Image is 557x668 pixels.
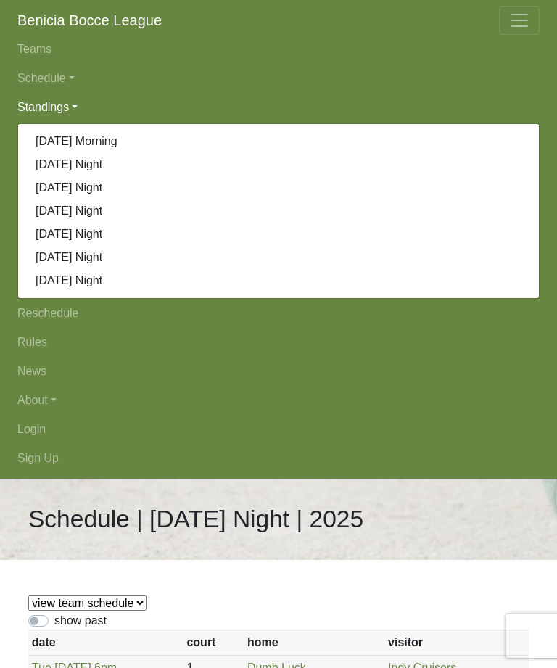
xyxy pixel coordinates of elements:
[17,35,540,64] a: Teams
[17,444,540,473] a: Sign Up
[18,199,539,223] a: [DATE] Night
[17,415,540,444] a: Login
[17,123,540,299] div: Standings
[18,269,539,292] a: [DATE] Night
[17,64,540,93] a: Schedule
[183,630,244,656] th: court
[17,328,540,357] a: Rules
[17,386,540,415] a: About
[18,176,539,199] a: [DATE] Night
[17,357,540,386] a: News
[28,505,363,534] h1: Schedule | [DATE] Night | 2025
[18,153,539,176] a: [DATE] Night
[17,93,540,122] a: Standings
[499,6,540,35] button: Toggle navigation
[17,6,162,35] a: Benicia Bocce League
[244,630,384,656] th: home
[18,130,539,153] a: [DATE] Morning
[18,223,539,246] a: [DATE] Night
[54,612,107,630] label: show past
[17,299,540,328] a: Reschedule
[28,630,183,656] th: date
[384,630,529,656] th: visitor
[18,246,539,269] a: [DATE] Night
